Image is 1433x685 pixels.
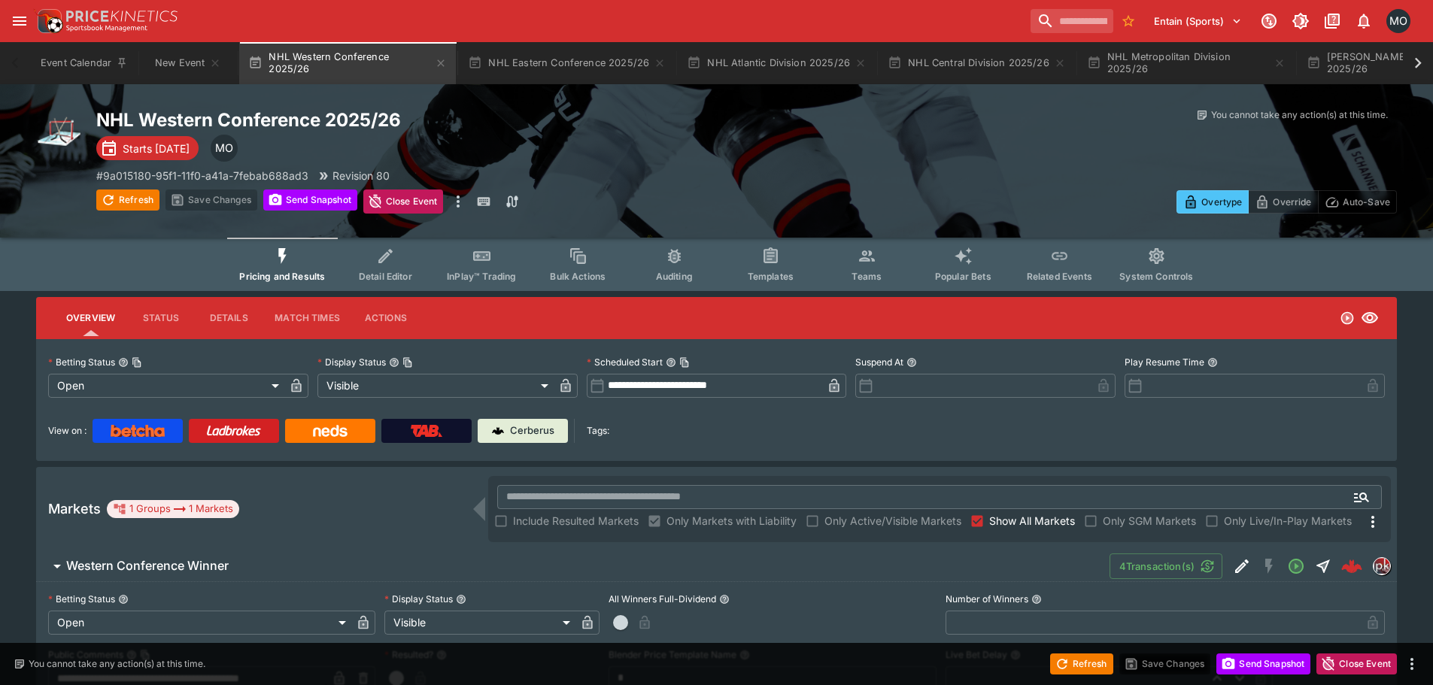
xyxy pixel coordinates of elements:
div: Matthew Oliver [211,135,238,162]
button: NHL Central Division 2025/26 [879,42,1075,84]
p: Number of Winners [946,593,1028,605]
p: Display Status [384,593,453,605]
img: Ladbrokes [206,425,261,437]
svg: Open [1340,311,1355,326]
p: Play Resume Time [1125,356,1204,368]
button: Copy To Clipboard [679,357,690,368]
span: Only Live/In-Play Markets [1224,513,1352,529]
button: more [449,189,467,214]
button: Close Event [1316,653,1397,674]
span: Detail Editor [359,271,412,282]
a: 094e6ead-7623-4af4-b0e1-e4d444362895 [1337,551,1367,581]
div: Open [48,374,284,398]
p: You cannot take any action(s) at this time. [1211,108,1388,122]
button: Play Resume Time [1207,357,1218,368]
button: Scheduled StartCopy To Clipboard [666,357,676,368]
span: Only SGM Markets [1103,513,1196,529]
p: Display Status [317,356,386,368]
button: Western Conference Winner [36,551,1110,581]
p: All Winners Full-Dividend [609,593,716,605]
button: 4Transaction(s) [1110,553,1222,579]
button: Notifications [1350,8,1377,35]
p: Override [1273,194,1311,210]
button: Refresh [1050,653,1113,674]
input: search [1031,9,1113,33]
button: Auto-Save [1318,190,1397,214]
p: You cannot take any action(s) at this time. [29,657,205,671]
span: Bulk Actions [550,271,606,282]
span: Auditing [656,271,693,282]
button: Suspend At [906,357,917,368]
button: Documentation [1319,8,1346,35]
button: All Winners Full-Dividend [719,594,730,605]
button: NHL Atlantic Division 2025/26 [678,42,876,84]
button: Edit Detail [1228,553,1255,580]
p: Cerberus [510,423,554,438]
span: Popular Bets [935,271,991,282]
p: Betting Status [48,593,115,605]
button: Connected to PK [1255,8,1283,35]
p: Suspend At [855,356,903,368]
span: InPlay™ Trading [447,271,516,282]
label: Tags: [587,419,609,443]
button: Display Status [456,594,466,605]
span: Only Markets with Liability [666,513,797,529]
span: Teams [852,271,882,282]
img: logo-cerberus--red.svg [1341,556,1362,577]
img: Betcha [111,425,165,437]
svg: Open [1287,557,1305,575]
img: Sportsbook Management [66,25,147,32]
button: Betting Status [118,594,129,605]
span: Show All Markets [989,513,1075,529]
button: NHL Metropolitan Division 2025/26 [1078,42,1295,84]
button: Event Calendar [32,42,137,84]
button: Overtype [1176,190,1249,214]
div: Event type filters [227,238,1205,291]
button: Send Snapshot [263,189,357,211]
span: Related Events [1027,271,1092,282]
button: Overview [54,300,127,336]
img: Neds [313,425,347,437]
button: Send Snapshot [1216,653,1310,674]
button: Copy To Clipboard [402,357,413,368]
div: Start From [1176,190,1397,214]
button: No Bookmarks [1116,9,1140,33]
button: NHL Western Conference 2025/26 [239,42,456,84]
button: Number of Winners [1031,594,1042,605]
label: View on : [48,419,87,443]
button: Open [1283,553,1310,580]
span: System Controls [1119,271,1193,282]
button: Straight [1310,553,1337,580]
img: PriceKinetics [66,11,178,22]
p: Betting Status [48,356,115,368]
img: ice_hockey.png [36,108,84,156]
p: Scheduled Start [587,356,663,368]
span: Only Active/Visible Markets [824,513,961,529]
span: Include Resulted Markets [513,513,639,529]
button: Copy To Clipboard [132,357,142,368]
button: Refresh [96,189,159,211]
img: PriceKinetics Logo [33,6,63,36]
button: New Event [140,42,236,84]
span: Pricing and Results [239,271,325,282]
span: Templates [748,271,794,282]
svg: More [1364,513,1382,531]
img: pricekinetics [1374,558,1390,574]
p: Overtype [1201,194,1242,210]
img: Cerberus [492,425,504,437]
button: Betting StatusCopy To Clipboard [118,357,129,368]
p: Revision 80 [332,168,390,183]
h5: Markets [48,500,101,517]
button: Details [195,300,263,336]
div: 1 Groups 1 Markets [113,500,233,518]
img: TabNZ [411,425,442,437]
div: Visible [384,611,575,635]
button: Status [127,300,195,336]
button: Matt Oliver [1382,5,1415,38]
button: NHL Eastern Conference 2025/26 [459,42,675,84]
button: Match Times [263,300,352,336]
button: Actions [352,300,420,336]
h6: Western Conference Winner [66,558,229,574]
button: Override [1248,190,1318,214]
svg: Visible [1361,309,1379,327]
